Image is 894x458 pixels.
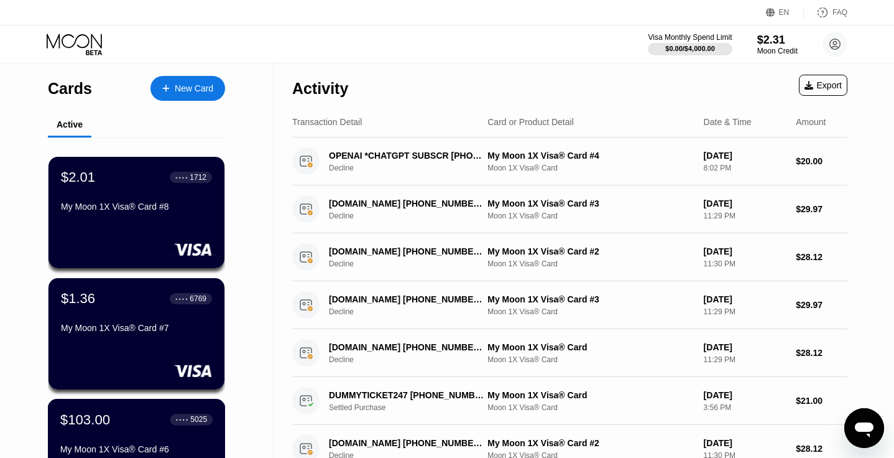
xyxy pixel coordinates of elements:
[329,212,495,220] div: Decline
[175,297,188,301] div: ● ● ● ●
[487,151,693,161] div: My Moon 1X Visa® Card #4
[190,173,206,182] div: 1712
[704,403,786,412] div: 3:56 PM
[832,8,847,17] div: FAQ
[487,259,693,268] div: Moon 1X Visa® Card
[329,294,484,304] div: [DOMAIN_NAME] [PHONE_NUMBER] US
[844,408,884,448] iframe: Button to launch messaging window
[329,390,484,400] div: DUMMYTICKET247 [PHONE_NUMBER] US
[329,355,495,364] div: Decline
[757,47,798,55] div: Moon Credit
[796,300,847,310] div: $29.97
[766,6,804,19] div: EN
[704,438,786,448] div: [DATE]
[150,76,225,101] div: New Card
[292,80,348,98] div: Activity
[329,342,484,352] div: [DOMAIN_NAME] [PHONE_NUMBER] US
[665,45,715,52] div: $0.00 / $4,000.00
[57,119,83,129] div: Active
[796,204,847,214] div: $29.97
[796,117,826,127] div: Amount
[796,156,847,166] div: $20.00
[757,34,798,55] div: $2.31Moon Credit
[757,34,798,47] div: $2.31
[779,8,790,17] div: EN
[648,33,732,55] div: Visa Monthly Spend Limit$0.00/$4,000.00
[487,294,693,304] div: My Moon 1X Visa® Card #3
[48,278,224,390] div: $1.36● ● ● ●6769My Moon 1X Visa® Card #7
[329,199,484,208] div: [DOMAIN_NAME] [PHONE_NUMBER] US
[329,307,495,316] div: Decline
[292,281,847,329] div: [DOMAIN_NAME] [PHONE_NUMBER] USDeclineMy Moon 1X Visa® Card #3Moon 1X Visa® Card[DATE]11:29 PM$29.97
[292,138,847,185] div: OPENAI *CHATGPT SUBSCR [PHONE_NUMBER] USDeclineMy Moon 1X Visa® Card #4Moon 1X Visa® Card[DATE]8:...
[292,233,847,281] div: [DOMAIN_NAME] [PHONE_NUMBER] USDeclineMy Moon 1X Visa® Card #2Moon 1X Visa® Card[DATE]11:30 PM$28.12
[61,291,95,307] div: $1.36
[704,355,786,364] div: 11:29 PM
[704,151,786,161] div: [DATE]
[292,185,847,233] div: [DOMAIN_NAME] [PHONE_NUMBER] USDeclineMy Moon 1X Visa® Card #3Moon 1X Visa® Card[DATE]11:29 PM$29.97
[648,33,732,42] div: Visa Monthly Spend Limit
[292,329,847,377] div: [DOMAIN_NAME] [PHONE_NUMBER] USDeclineMy Moon 1X Visa® CardMoon 1X Visa® Card[DATE]11:29 PM$28.12
[61,169,95,185] div: $2.01
[190,415,207,424] div: 5025
[329,246,484,256] div: [DOMAIN_NAME] [PHONE_NUMBER] US
[329,438,484,448] div: [DOMAIN_NAME] [PHONE_NUMBER] US
[704,164,786,172] div: 8:02 PM
[796,444,847,454] div: $28.12
[292,117,362,127] div: Transaction Detail
[175,83,213,94] div: New Card
[329,151,484,161] div: OPENAI *CHATGPT SUBSCR [PHONE_NUMBER] US
[796,396,847,406] div: $21.00
[487,438,693,448] div: My Moon 1X Visa® Card #2
[487,307,693,316] div: Moon 1X Visa® Card
[329,164,495,172] div: Decline
[704,342,786,352] div: [DATE]
[48,157,224,268] div: $2.01● ● ● ●1712My Moon 1X Visa® Card #8
[799,75,847,96] div: Export
[61,202,212,212] div: My Moon 1X Visa® Card #8
[804,80,842,90] div: Export
[796,252,847,262] div: $28.12
[704,294,786,304] div: [DATE]
[796,348,847,358] div: $28.12
[704,117,752,127] div: Date & Time
[487,355,693,364] div: Moon 1X Visa® Card
[487,390,693,400] div: My Moon 1X Visa® Card
[704,199,786,208] div: [DATE]
[487,199,693,208] div: My Moon 1X Visa® Card #3
[487,246,693,256] div: My Moon 1X Visa® Card #2
[704,259,786,268] div: 11:30 PM
[61,323,212,333] div: My Moon 1X Visa® Card #7
[175,175,188,179] div: ● ● ● ●
[60,444,213,454] div: My Moon 1X Visa® Card #6
[704,246,786,256] div: [DATE]
[704,390,786,400] div: [DATE]
[48,80,92,98] div: Cards
[487,164,693,172] div: Moon 1X Visa® Card
[704,307,786,316] div: 11:29 PM
[60,411,110,428] div: $103.00
[190,294,206,303] div: 6769
[487,403,693,412] div: Moon 1X Visa® Card
[804,6,847,19] div: FAQ
[292,377,847,425] div: DUMMYTICKET247 [PHONE_NUMBER] USSettled PurchaseMy Moon 1X Visa® CardMoon 1X Visa® Card[DATE]3:56...
[487,212,693,220] div: Moon 1X Visa® Card
[704,212,786,220] div: 11:29 PM
[329,403,495,412] div: Settled Purchase
[487,342,693,352] div: My Moon 1X Visa® Card
[329,259,495,268] div: Decline
[487,117,574,127] div: Card or Product Detail
[176,418,188,421] div: ● ● ● ●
